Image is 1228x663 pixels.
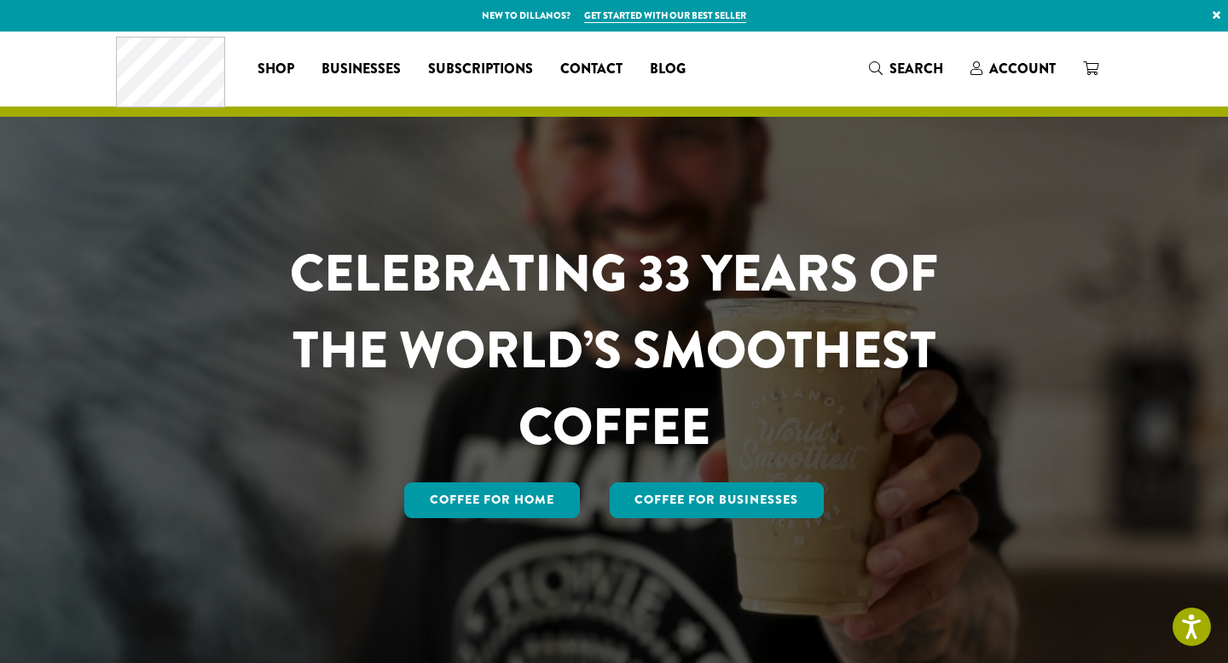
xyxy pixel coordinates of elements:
h1: CELEBRATING 33 YEARS OF THE WORLD’S SMOOTHEST COFFEE [240,235,988,465]
span: Subscriptions [428,59,533,80]
span: Account [989,59,1056,78]
a: Get started with our best seller [584,9,746,23]
span: Businesses [321,59,401,80]
span: Shop [258,59,294,80]
span: Blog [650,59,686,80]
a: Search [855,55,957,83]
a: Coffee for Home [404,482,580,518]
span: Contact [560,59,623,80]
a: Shop [244,55,308,83]
span: Search [889,59,943,78]
a: Coffee For Businesses [610,482,825,518]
